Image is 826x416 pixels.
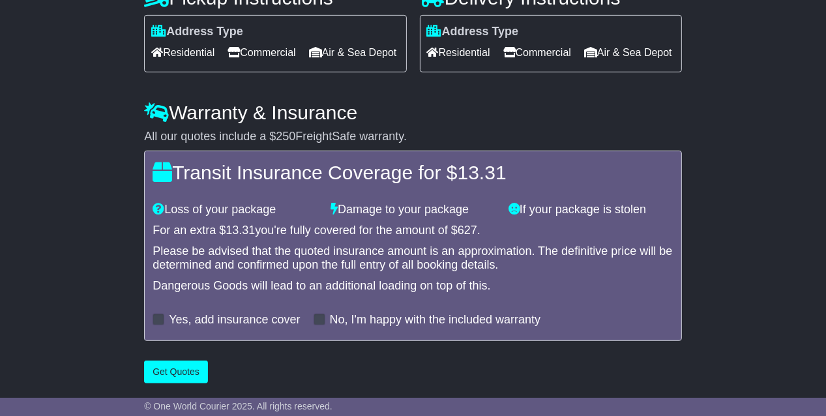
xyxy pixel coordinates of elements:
div: For an extra $ you're fully covered for the amount of $ . [153,224,673,238]
span: Residential [427,42,490,63]
span: Air & Sea Depot [309,42,397,63]
div: Loss of your package [146,203,324,217]
label: Address Type [151,25,243,39]
div: All our quotes include a $ FreightSafe warranty. [144,130,682,144]
h4: Warranty & Insurance [144,102,682,123]
span: 13.31 [226,224,255,237]
div: Damage to your package [324,203,502,217]
h4: Transit Insurance Coverage for $ [153,162,673,183]
label: No, I'm happy with the included warranty [330,313,541,327]
span: Commercial [503,42,571,63]
span: © One World Courier 2025. All rights reserved. [144,401,332,411]
span: 13.31 [458,162,507,183]
label: Yes, add insurance cover [169,313,300,327]
span: Residential [151,42,214,63]
button: Get Quotes [144,361,208,383]
div: Please be advised that the quoted insurance amount is an approximation. The definitive price will... [153,245,673,273]
div: If your package is stolen [502,203,680,217]
label: Address Type [427,25,519,39]
span: 627 [458,224,477,237]
span: Air & Sea Depot [584,42,672,63]
span: Commercial [228,42,295,63]
div: Dangerous Goods will lead to an additional loading on top of this. [153,279,673,293]
span: 250 [276,130,295,143]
